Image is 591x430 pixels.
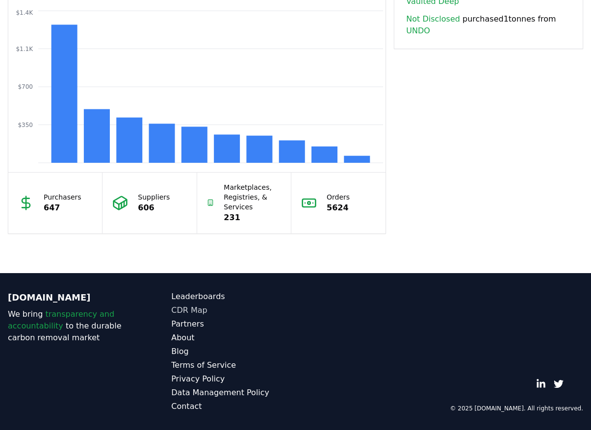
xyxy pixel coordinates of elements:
[450,405,583,412] p: © 2025 [DOMAIN_NAME]. All rights reserved.
[171,332,295,344] a: About
[536,379,546,389] a: LinkedIn
[406,13,571,37] span: purchased 1 tonnes from
[224,212,281,224] p: 231
[171,346,295,357] a: Blog
[8,291,132,304] p: [DOMAIN_NAME]
[44,192,81,202] p: Purchasers
[554,379,564,389] a: Twitter
[18,122,33,128] tspan: $350
[171,318,295,330] a: Partners
[406,25,430,37] a: UNDO
[171,304,295,316] a: CDR Map
[138,202,170,214] p: 606
[171,373,295,385] a: Privacy Policy
[406,13,460,25] a: Not Disclosed
[138,192,170,202] p: Suppliers
[16,46,33,52] tspan: $1.1K
[16,9,33,16] tspan: $1.4K
[327,202,350,214] p: 5624
[327,192,350,202] p: Orders
[44,202,81,214] p: 647
[8,309,114,330] span: transparency and accountability
[18,83,33,90] tspan: $700
[171,387,295,399] a: Data Management Policy
[171,291,295,303] a: Leaderboards
[171,359,295,371] a: Terms of Service
[224,182,281,212] p: Marketplaces, Registries, & Services
[8,308,132,344] p: We bring to the durable carbon removal market
[171,401,295,412] a: Contact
